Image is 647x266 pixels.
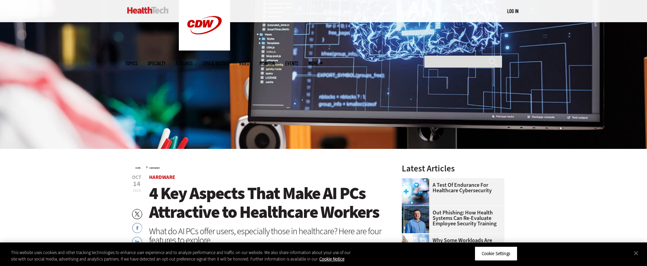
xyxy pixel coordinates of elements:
a: Features [176,61,193,66]
h3: Latest Articles [402,164,504,173]
span: 14 [132,181,141,187]
a: A Test of Endurance for Healthcare Cybersecurity [402,182,500,193]
img: Healthcare cybersecurity [402,178,429,206]
a: Out Phishing: How Health Systems Can Re-Evaluate Employee Security Training [402,210,500,226]
div: What do AI PCs offer users, especially those in healthcare? Here are four features to explore. [149,227,384,244]
div: User menu [507,8,518,15]
a: Healthcare cybersecurity [402,178,433,184]
button: Close [629,246,644,261]
div: » [135,164,384,170]
span: More [308,61,323,66]
a: Home [135,167,141,169]
a: Scott Currie [402,206,433,211]
button: Cookie Settings [475,247,517,261]
a: Hardware [149,167,160,169]
a: Electronic health records [402,234,433,239]
img: Home [127,7,169,14]
a: Video [239,61,249,66]
span: Oct [132,175,141,180]
a: Why Some Workloads Are Coming Home: The Case for Cloud Repatriation in Healthcare [402,238,500,260]
img: Scott Currie [402,206,429,233]
a: Hardware [149,174,175,181]
a: Tips & Tactics [203,61,229,66]
img: Electronic health records [402,234,429,261]
span: Topics [125,61,137,66]
a: More information about your privacy [319,256,344,262]
a: Log in [507,8,518,14]
a: Events [285,61,298,66]
div: This website uses cookies and other tracking technologies to enhance user experience and to analy... [11,249,356,263]
a: CDW [179,45,230,52]
span: 4 Key Aspects That Make AI PCs Attractive to Healthcare Workers [149,182,379,223]
a: MonITor [260,61,275,66]
span: Specialty [148,61,166,66]
span: 2024 [133,188,141,193]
